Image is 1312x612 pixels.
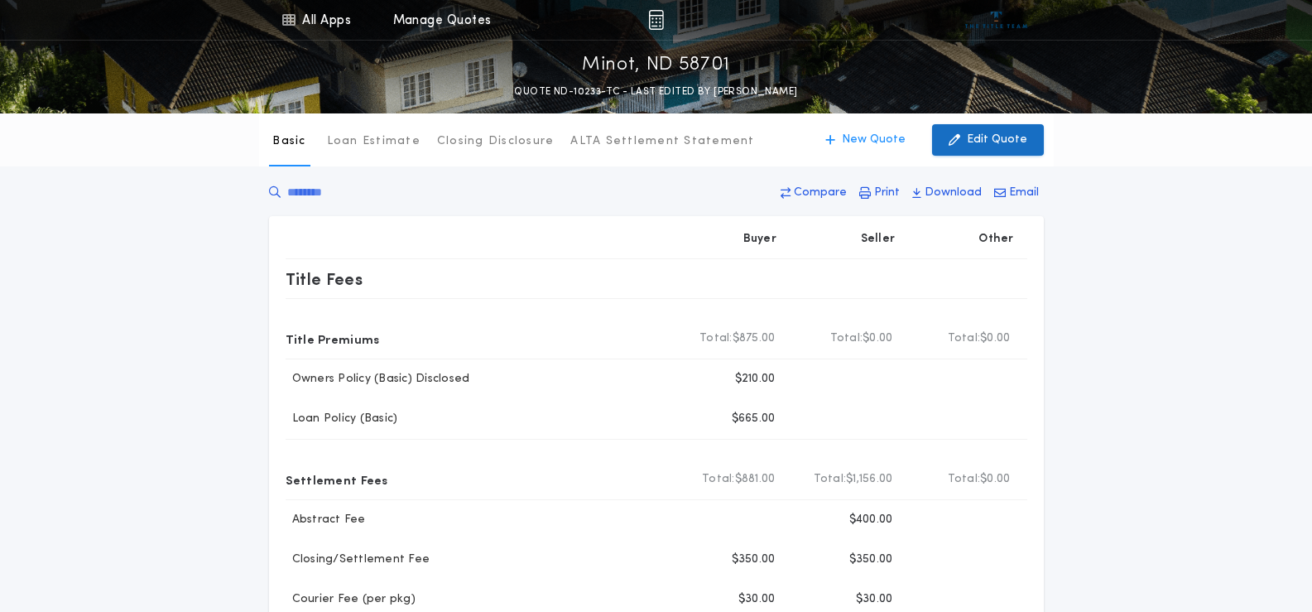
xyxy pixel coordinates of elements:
[925,185,982,201] p: Download
[989,178,1044,208] button: Email
[286,411,398,427] p: Loan Policy (Basic)
[849,512,893,528] p: $400.00
[846,471,892,488] span: $1,156.00
[842,132,906,148] p: New Quote
[735,371,776,388] p: $210.00
[570,133,754,150] p: ALTA Settlement Statement
[776,178,852,208] button: Compare
[286,466,388,493] p: Settlement Fees
[849,552,893,568] p: $350.00
[272,133,305,150] p: Basic
[965,12,1027,28] img: vs-icon
[733,330,776,347] span: $875.00
[648,10,664,30] img: img
[437,133,555,150] p: Closing Disclosure
[699,330,733,347] b: Total:
[854,178,905,208] button: Print
[980,471,1010,488] span: $0.00
[702,471,735,488] b: Total:
[735,471,776,488] span: $881.00
[978,231,1013,248] p: Other
[582,52,730,79] p: Minot, ND 58701
[327,133,421,150] p: Loan Estimate
[732,552,776,568] p: $350.00
[732,411,776,427] p: $665.00
[738,591,776,608] p: $30.00
[814,471,847,488] b: Total:
[286,371,470,388] p: Owners Policy (Basic) Disclosed
[830,330,863,347] b: Total:
[286,552,430,568] p: Closing/Settlement Fee
[286,512,366,528] p: Abstract Fee
[286,266,363,292] p: Title Fees
[863,330,892,347] span: $0.00
[932,124,1044,156] button: Edit Quote
[980,330,1010,347] span: $0.00
[794,185,847,201] p: Compare
[286,591,416,608] p: Courier Fee (per pkg)
[514,84,797,100] p: QUOTE ND-10233-TC - LAST EDITED BY [PERSON_NAME]
[743,231,776,248] p: Buyer
[809,124,922,156] button: New Quote
[948,330,981,347] b: Total:
[286,325,380,352] p: Title Premiums
[1009,185,1039,201] p: Email
[874,185,900,201] p: Print
[856,591,893,608] p: $30.00
[907,178,987,208] button: Download
[861,231,896,248] p: Seller
[948,471,981,488] b: Total:
[967,132,1027,148] p: Edit Quote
